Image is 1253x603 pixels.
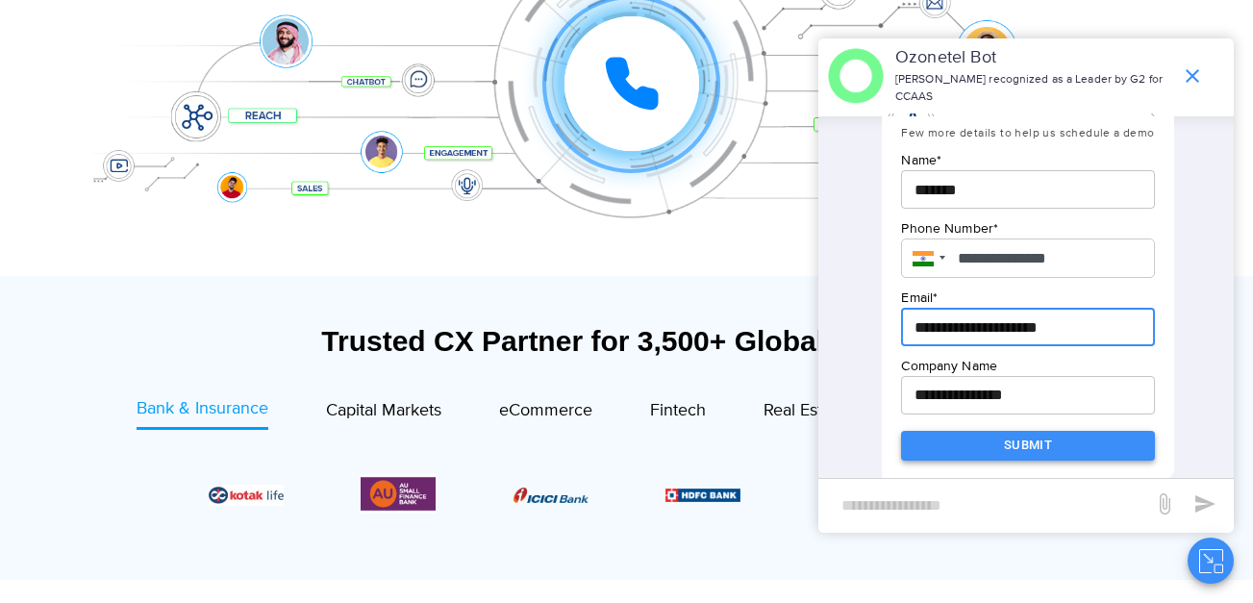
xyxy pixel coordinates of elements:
p: Name * [901,150,1154,170]
a: Fintech [650,396,706,430]
span: Fintech [650,400,706,421]
a: Bank & Insurance [137,396,268,430]
span: Bank & Insurance [137,398,268,419]
img: Picture8.png [514,488,589,503]
a: Capital Markets [326,396,441,430]
a: eCommerce [499,396,592,430]
span: Capital Markets [326,400,441,421]
img: header [828,48,884,104]
span: Few more details to help us schedule a demo [901,126,1154,140]
div: new-msg-input [828,489,1143,523]
button: Submit [901,431,1154,461]
p: Email * [901,288,1154,308]
a: Real Estate [764,396,845,430]
div: 1 / 6 [514,483,589,506]
div: 6 / 6 [361,474,436,514]
span: eCommerce [499,400,592,421]
span: Real Estate [764,400,845,421]
span: end chat or minimize [1173,57,1212,95]
div: India: + 91 [901,239,951,279]
img: Picture26.jpg [209,485,284,506]
p: Ozonetel Bot [895,45,1171,71]
button: Close chat [1188,538,1234,584]
img: Picture13.png [361,474,436,514]
p: Phone Number * [901,218,1154,239]
p: Company Name [901,356,1154,376]
div: Trusted CX Partner for 3,500+ Global Brands [103,324,1151,358]
img: Picture9.png [665,489,740,501]
p: [PERSON_NAME] recognized as a Leader by G2 for CCAAS [895,71,1171,106]
div: Image Carousel [209,474,1045,514]
div: 5 / 6 [209,483,284,506]
div: 2 / 6 [665,483,740,506]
